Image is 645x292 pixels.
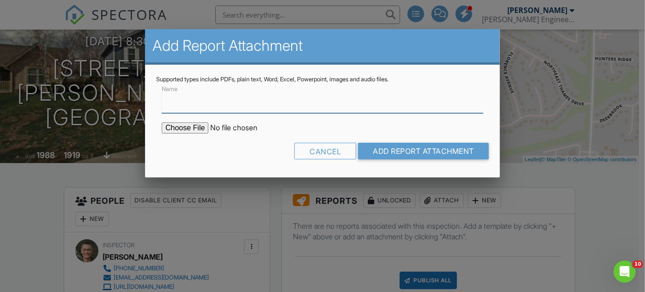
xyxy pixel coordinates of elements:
span: 10 [633,261,643,268]
h2: Add Report Attachment [152,36,493,55]
input: Add Report Attachment [358,143,489,159]
label: Name [162,85,177,93]
div: Cancel [294,143,356,159]
iframe: Intercom live chat [614,261,636,283]
div: Supported types include PDFs, plain text, Word, Excel, Powerpoint, images and audio files. [156,76,489,83]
